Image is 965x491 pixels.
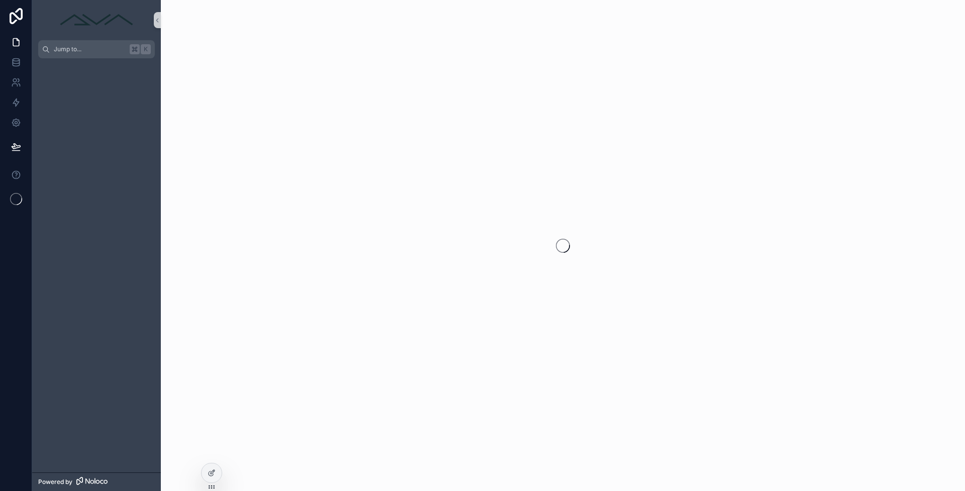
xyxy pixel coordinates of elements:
span: K [142,45,150,53]
a: Powered by [32,472,161,491]
button: Jump to...K [38,40,155,58]
img: App logo [56,12,137,28]
span: Powered by [38,478,72,486]
span: Jump to... [54,45,126,53]
div: scrollable content [32,58,161,76]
